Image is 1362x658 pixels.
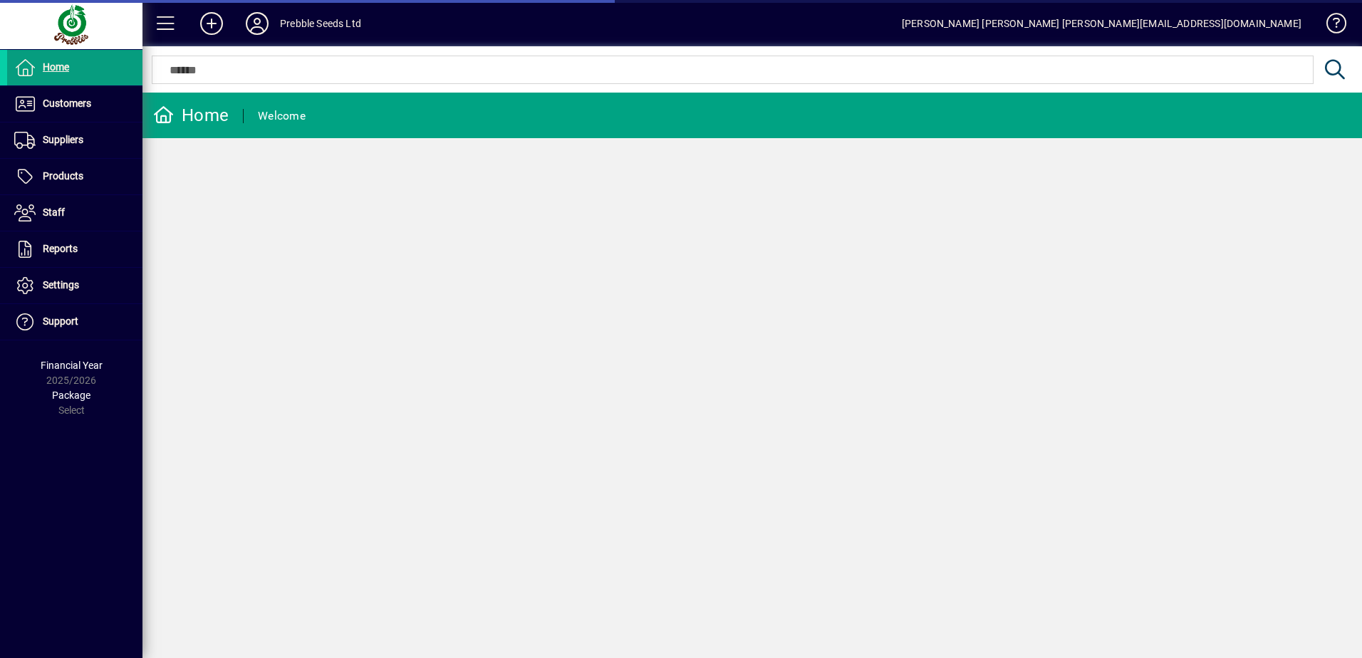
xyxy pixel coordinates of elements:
div: Welcome [258,105,306,127]
a: Support [7,304,142,340]
span: Suppliers [43,134,83,145]
a: Products [7,159,142,194]
a: Reports [7,231,142,267]
a: Suppliers [7,122,142,158]
span: Settings [43,279,79,291]
a: Settings [7,268,142,303]
a: Knowledge Base [1316,3,1344,49]
a: Customers [7,86,142,122]
div: [PERSON_NAME] [PERSON_NAME] [PERSON_NAME][EMAIL_ADDRESS][DOMAIN_NAME] [902,12,1301,35]
span: Package [52,390,90,401]
span: Reports [43,243,78,254]
span: Customers [43,98,91,109]
button: Add [189,11,234,36]
div: Prebble Seeds Ltd [280,12,361,35]
span: Staff [43,207,65,218]
a: Staff [7,195,142,231]
button: Profile [234,11,280,36]
span: Financial Year [41,360,103,371]
div: Home [153,104,229,127]
span: Products [43,170,83,182]
span: Home [43,61,69,73]
span: Support [43,315,78,327]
